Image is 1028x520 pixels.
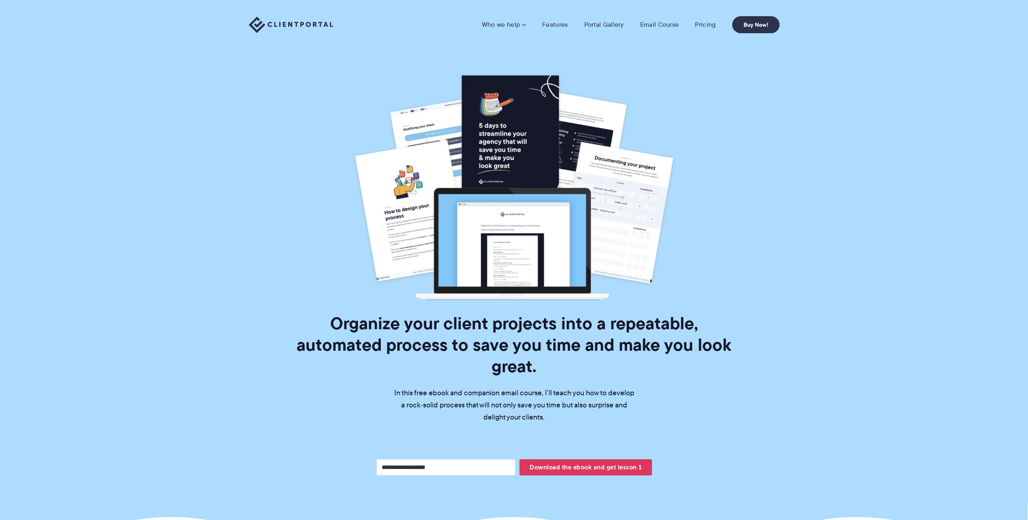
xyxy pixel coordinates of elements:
[695,21,716,29] a: Pricing
[519,459,652,475] button: Download the ebook and get lesson 1
[286,313,742,377] h1: Organize your client projects into a repeatable, automated process to save you time and make you ...
[584,21,624,29] a: Portal Gallery
[393,387,636,424] p: In this free ebook and companion email course, I’ll teach you how to develop a rock-solid process...
[640,21,679,29] a: Email Course
[732,16,780,33] a: Buy Now!
[519,460,652,474] span: Download the ebook and get lesson 1
[482,21,526,29] a: Who we help
[376,459,516,475] input: Your email address
[542,21,568,29] a: Features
